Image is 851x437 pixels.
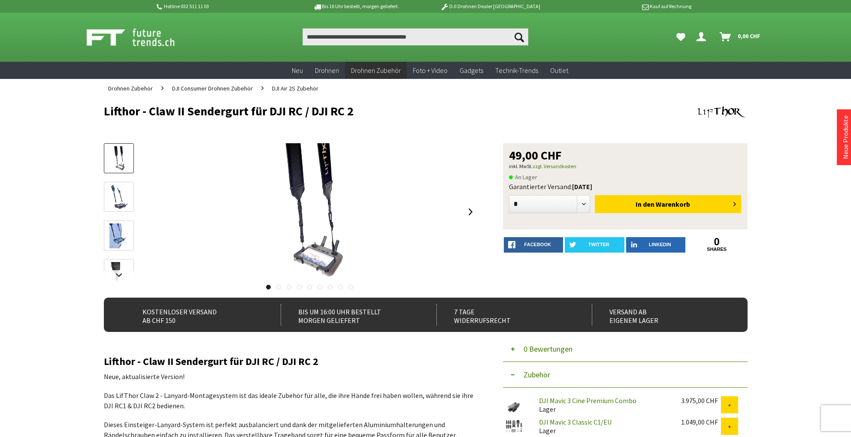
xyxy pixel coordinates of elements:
[503,362,748,388] button: Zubehör
[557,1,691,12] p: Kauf auf Rechnung
[533,163,576,169] a: zzgl. Versandkosten
[509,149,562,161] span: 49,00 CHF
[303,28,528,45] input: Produkt, Marke, Kategorie, EAN, Artikelnummer…
[687,237,747,247] a: 0
[649,242,671,247] span: LinkedIn
[503,418,524,435] img: DJI Mavic 3 Classic C1/EU
[104,390,477,411] p: Das LifThor Claw 2 - Lanyard-Montagesystem ist das ideale Zubehör für alle, die ihre Hände frei h...
[155,1,289,12] p: Hotline 032 511 11 03
[503,336,748,362] button: 0 Bewertungen
[572,182,592,191] b: [DATE]
[407,62,454,79] a: Foto + Video
[636,200,654,208] span: In den
[588,242,609,247] span: twitter
[423,1,557,12] p: DJI Drohnen Dealer [GEOGRAPHIC_DATA]
[544,62,574,79] a: Outlet
[172,84,253,92] span: DJI Consumer Drohnen Zubehör
[539,396,636,405] a: DJI Mavic 3 Cine Premium Combo
[504,237,563,253] a: facebook
[168,79,257,98] a: DJI Consumer Drohnen Zubehör
[509,161,742,172] p: inkl. MwSt.
[436,304,573,325] div: 7 Tage Widerrufsrecht
[595,195,741,213] button: In den Warenkorb
[841,115,850,159] a: Neue Produkte
[272,84,318,92] span: DJI Air 2S Zubehör
[672,28,690,45] a: Meine Favoriten
[268,79,323,98] a: DJI Air 2S Zubehör
[693,28,713,45] a: Dein Konto
[351,66,401,75] span: Drohnen Zubehör
[503,396,524,418] img: DJI Mavic 3 Cine Premium Combo
[656,200,690,208] span: Warenkorb
[104,79,157,98] a: Drohnen Zubehör
[109,146,128,171] img: Vorschau: Lifthor - Claw II Sendergurt für DJI RC / DJI RC 2
[104,371,477,382] p: Neue, aktualisierte Version!
[289,1,423,12] p: Bis 16 Uhr bestellt, morgen geliefert.
[687,247,747,252] a: shares
[104,356,477,367] h2: Lifthor - Claw II Sendergurt für DJI RC / DJI RC 2
[286,62,309,79] a: Neu
[315,66,339,75] span: Drohnen
[524,242,551,247] span: facebook
[550,66,568,75] span: Outlet
[510,28,528,45] button: Suchen
[104,105,619,118] h1: Lifthor - Claw II Sendergurt für DJI RC / DJI RC 2
[716,28,765,45] a: Warenkorb
[489,62,544,79] a: Technik-Trends
[460,66,483,75] span: Gadgets
[309,62,345,79] a: Drohnen
[495,66,538,75] span: Technik-Trends
[454,62,489,79] a: Gadgets
[681,418,721,426] div: 1.049,00 CHF
[345,62,407,79] a: Drohnen Zubehör
[592,304,729,325] div: Versand ab eigenem Lager
[626,237,686,253] a: LinkedIn
[292,66,303,75] span: Neu
[108,84,153,92] span: Drohnen Zubehör
[532,396,674,413] div: Lager
[565,237,624,253] a: twitter
[125,304,262,325] div: Kostenloser Versand ab CHF 150
[259,143,360,280] img: Lifthor - Claw II Sendergurt für DJI RC / DJI RC 2
[509,172,537,182] span: An Lager
[281,304,418,325] div: Bis um 16:00 Uhr bestellt Morgen geliefert
[413,66,448,75] span: Foto + Video
[681,396,721,405] div: 3.975,00 CHF
[696,105,748,120] img: Lifthor
[532,418,674,435] div: Lager
[87,27,194,48] img: Shop Futuretrends - zur Startseite wechseln
[509,182,742,191] div: Garantierter Versand:
[539,418,612,426] a: DJI Mavic 3 Classic C1/EU
[738,29,760,43] span: 0,00 CHF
